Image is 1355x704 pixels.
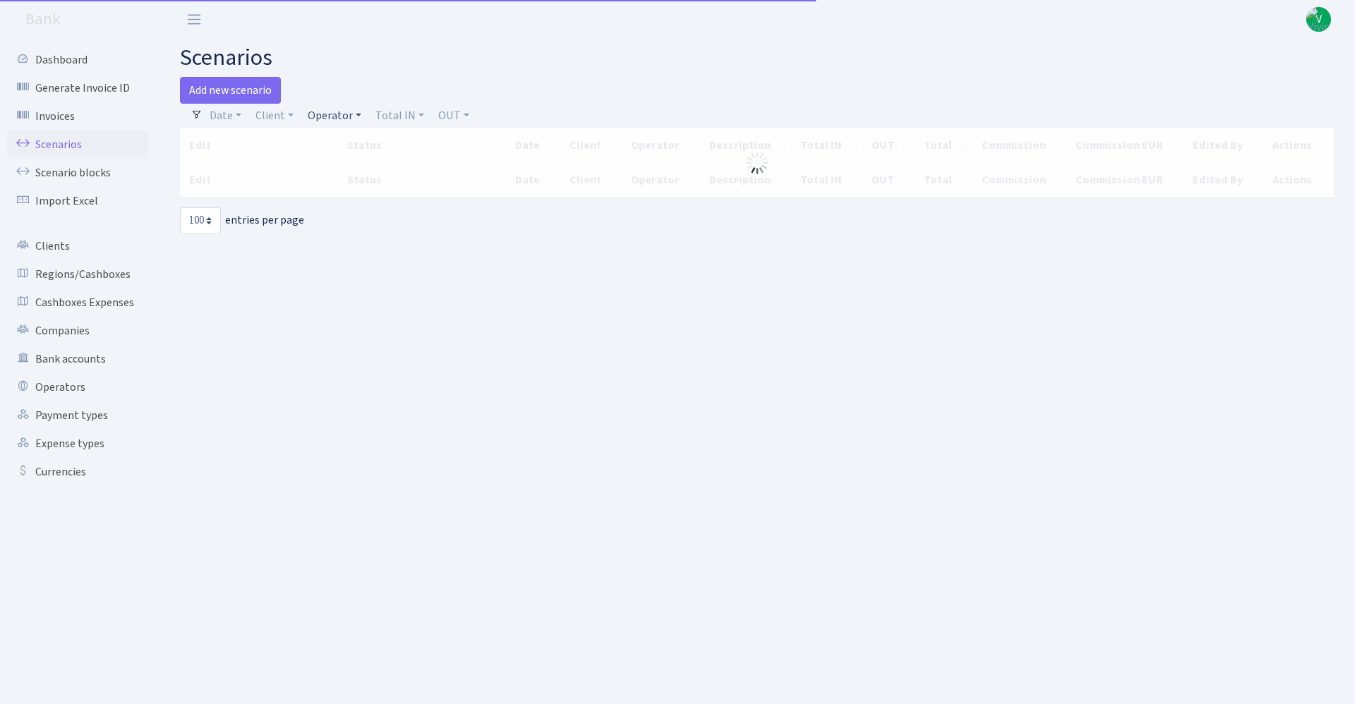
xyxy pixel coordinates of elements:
a: Client [250,104,299,128]
a: Currencies [7,458,148,486]
a: Invoices [7,102,148,131]
a: Import Excel [7,187,148,215]
a: V [1306,7,1331,32]
a: Add new scenario [180,77,281,104]
a: Companies [7,317,148,345]
a: Date [204,104,247,128]
a: Clients [7,232,148,260]
button: Toggle navigation [176,8,212,31]
a: Bank accounts [7,345,148,373]
img: Processing... [746,152,769,174]
a: Total IN [370,104,430,128]
a: Cashboxes Expenses [7,289,148,317]
a: Expense types [7,430,148,458]
a: Scenarios [7,131,148,159]
a: OUT [433,104,475,128]
span: scenarios [180,42,272,74]
a: Regions/Cashboxes [7,260,148,289]
a: Generate Invoice ID [7,74,148,102]
a: Scenario blocks [7,159,148,187]
a: Operator [302,104,367,128]
img: Vivio [1306,7,1331,32]
label: entries per page [180,207,304,234]
a: Payment types [7,401,148,430]
select: entries per page [180,207,221,234]
a: Operators [7,373,148,401]
a: Dashboard [7,46,148,74]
